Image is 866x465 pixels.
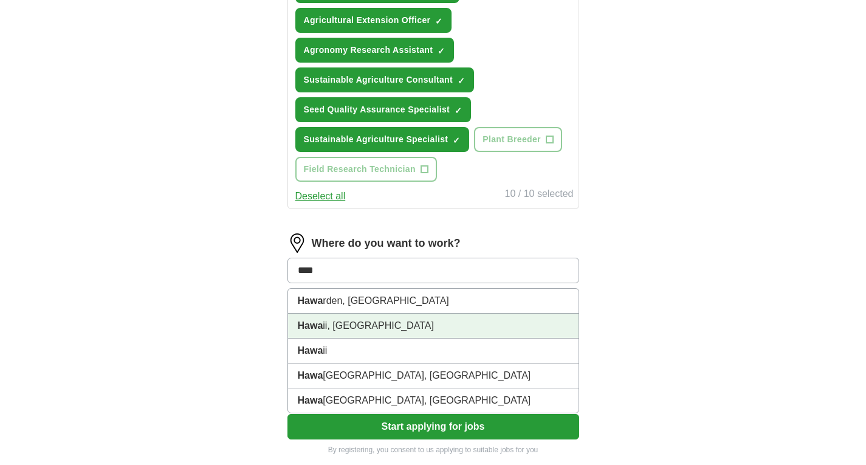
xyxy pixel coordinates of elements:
[312,235,461,252] label: Where do you want to work?
[288,363,579,388] li: [GEOGRAPHIC_DATA], [GEOGRAPHIC_DATA]
[304,14,431,27] span: Agricultural Extension Officer
[295,127,470,152] button: Sustainable Agriculture Specialist✓
[287,414,579,439] button: Start applying for jobs
[287,233,307,253] img: location.png
[295,67,475,92] button: Sustainable Agriculture Consultant✓
[288,289,579,314] li: rden, [GEOGRAPHIC_DATA]
[295,189,346,204] button: Deselect all
[298,345,323,356] strong: Hawa
[295,8,452,33] button: Agricultural Extension Officer✓
[455,106,462,115] span: ✓
[483,133,541,146] span: Plant Breeder
[453,136,460,145] span: ✓
[298,295,323,306] strong: Hawa
[295,38,455,63] button: Agronomy Research Assistant✓
[287,444,579,455] p: By registering, you consent to us applying to suitable jobs for you
[458,76,465,86] span: ✓
[288,314,579,339] li: ii, [GEOGRAPHIC_DATA]
[304,103,450,116] span: Seed Quality Assurance Specialist
[298,320,323,331] strong: Hawa
[288,339,579,363] li: ii
[435,16,442,26] span: ✓
[505,187,574,204] div: 10 / 10 selected
[304,133,448,146] span: Sustainable Agriculture Specialist
[304,163,416,176] span: Field Research Technician
[298,370,323,381] strong: Hawa
[304,44,433,57] span: Agronomy Research Assistant
[295,97,472,122] button: Seed Quality Assurance Specialist✓
[288,388,579,413] li: [GEOGRAPHIC_DATA], [GEOGRAPHIC_DATA]
[304,74,453,86] span: Sustainable Agriculture Consultant
[474,127,562,152] button: Plant Breeder
[295,157,437,182] button: Field Research Technician
[438,46,445,56] span: ✓
[298,395,323,405] strong: Hawa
